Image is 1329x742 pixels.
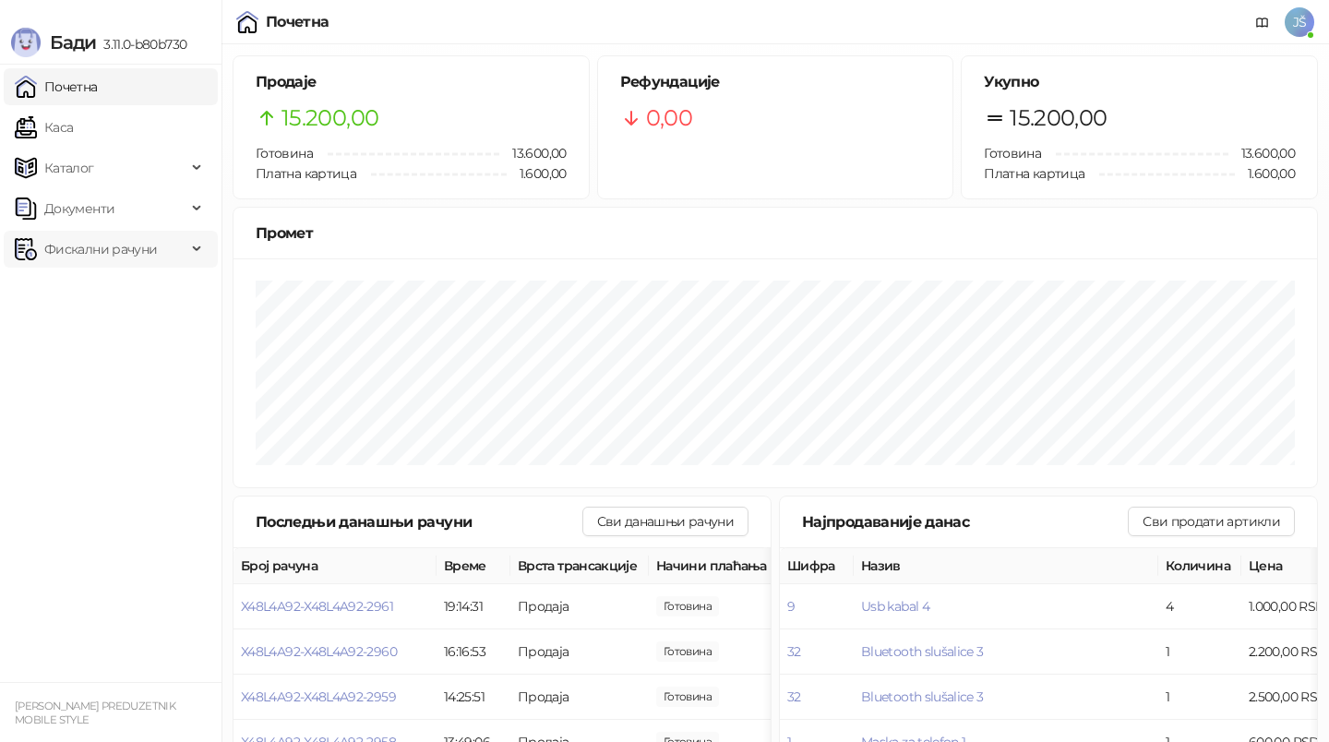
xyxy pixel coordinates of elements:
[984,165,1084,182] span: Платна картица
[15,700,175,726] small: [PERSON_NAME] PREDUZETNIK MOBILE STYLE
[44,150,94,186] span: Каталог
[656,596,719,616] span: 1.500,00
[787,688,801,705] button: 32
[1158,675,1241,720] td: 1
[1228,143,1295,163] span: 13.600,00
[510,675,649,720] td: Продаја
[787,643,801,660] button: 32
[620,71,931,93] h5: Рефундације
[984,71,1295,93] h5: Укупно
[233,548,437,584] th: Број рачуна
[510,584,649,629] td: Продаја
[281,101,378,136] span: 15.200,00
[241,598,393,615] button: X48L4A92-X48L4A92-2961
[1010,101,1107,136] span: 15.200,00
[861,688,984,705] button: Bluetooth slušalice 3
[1285,7,1314,37] span: JŠ
[499,143,566,163] span: 13.600,00
[256,221,1295,245] div: Промет
[1248,7,1277,37] a: Документација
[256,165,356,182] span: Платна картица
[656,687,719,707] span: 800,00
[780,548,854,584] th: Шифра
[241,643,397,660] button: X48L4A92-X48L4A92-2960
[1128,507,1295,536] button: Сви продати артикли
[15,68,98,105] a: Почетна
[44,190,114,227] span: Документи
[437,584,510,629] td: 19:14:31
[1158,548,1241,584] th: Количина
[510,629,649,675] td: Продаја
[507,163,567,184] span: 1.600,00
[256,510,582,533] div: Последњи данашњи рачуни
[266,15,329,30] div: Почетна
[1158,584,1241,629] td: 4
[646,101,692,136] span: 0,00
[861,598,929,615] button: Usb kabal 4
[256,145,313,162] span: Готовина
[50,31,96,54] span: Бади
[510,548,649,584] th: Врста трансакције
[437,548,510,584] th: Време
[582,507,748,536] button: Сви данашњи рачуни
[787,598,795,615] button: 9
[437,675,510,720] td: 14:25:51
[649,548,833,584] th: Начини плаћања
[984,145,1041,162] span: Готовина
[11,28,41,57] img: Logo
[1158,629,1241,675] td: 1
[1235,163,1295,184] span: 1.600,00
[854,548,1158,584] th: Назив
[15,109,73,146] a: Каса
[256,71,567,93] h5: Продаје
[96,36,186,53] span: 3.11.0-b80b730
[656,641,719,662] span: 2.500,00
[802,510,1128,533] div: Најпродаваније данас
[437,629,510,675] td: 16:16:53
[44,231,157,268] span: Фискални рачуни
[241,688,396,705] button: X48L4A92-X48L4A92-2959
[861,643,984,660] button: Bluetooth slušalice 3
